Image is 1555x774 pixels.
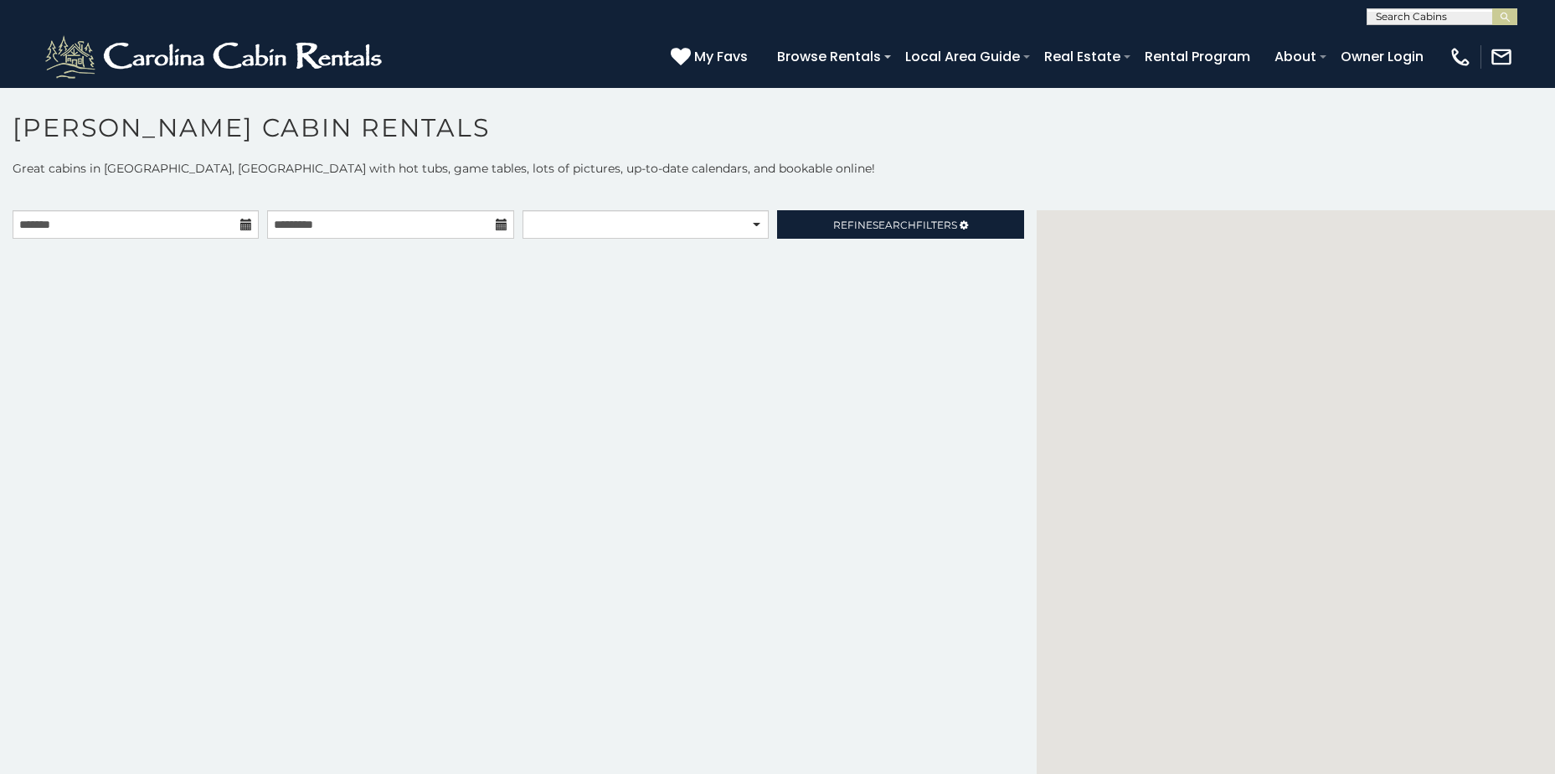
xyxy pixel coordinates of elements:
[777,210,1023,239] a: RefineSearchFilters
[1449,45,1472,69] img: phone-regular-white.png
[1490,45,1513,69] img: mail-regular-white.png
[769,42,889,71] a: Browse Rentals
[1036,42,1129,71] a: Real Estate
[671,46,752,68] a: My Favs
[873,219,916,231] span: Search
[42,32,389,82] img: White-1-2.png
[833,219,957,231] span: Refine Filters
[1266,42,1325,71] a: About
[1136,42,1259,71] a: Rental Program
[1332,42,1432,71] a: Owner Login
[694,46,748,67] span: My Favs
[897,42,1028,71] a: Local Area Guide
